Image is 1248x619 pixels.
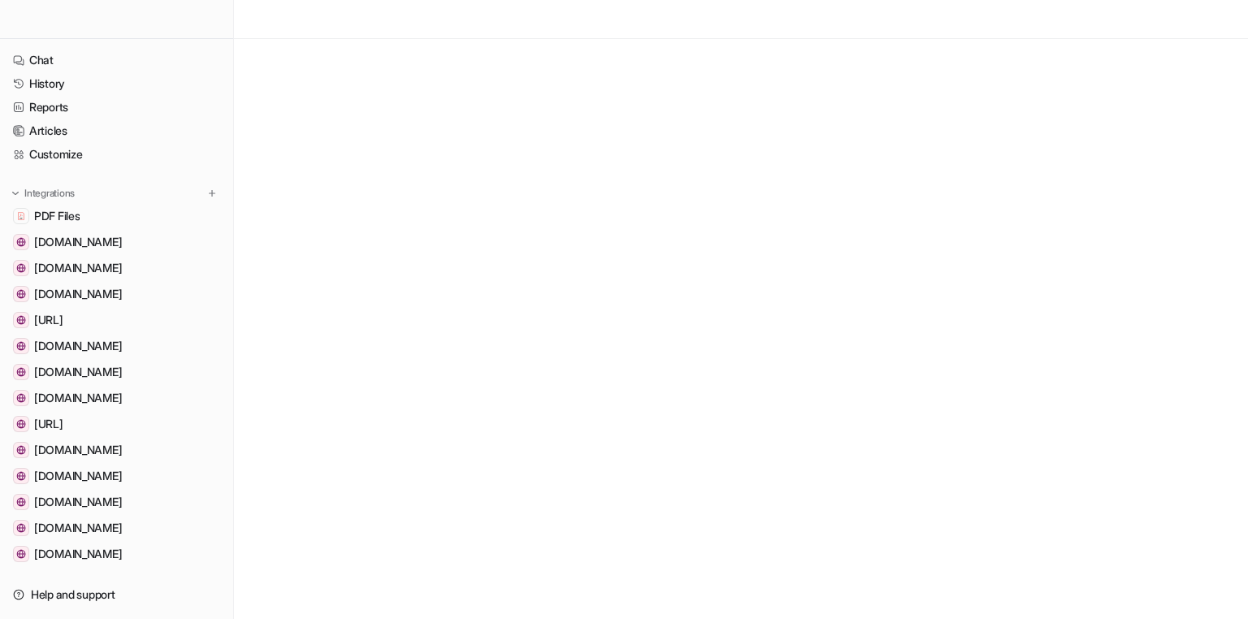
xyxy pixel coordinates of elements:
[6,231,227,253] a: gorgiasio.webflow.io[DOMAIN_NAME]
[16,315,26,325] img: www.eesel.ai
[6,257,227,279] a: www.notion.com[DOMAIN_NAME]
[34,390,122,406] span: [DOMAIN_NAME]
[16,445,26,455] img: chatgpt.com
[6,335,227,357] a: meet.google.com[DOMAIN_NAME]
[34,520,122,536] span: [DOMAIN_NAME]
[34,364,122,380] span: [DOMAIN_NAME]
[34,312,63,328] span: [URL]
[10,188,21,199] img: expand menu
[6,439,227,461] a: chatgpt.com[DOMAIN_NAME]
[34,546,122,562] span: [DOMAIN_NAME]
[16,341,26,351] img: meet.google.com
[6,413,227,435] a: dashboard.eesel.ai[URL]
[6,387,227,409] a: amplitude.com[DOMAIN_NAME]
[34,234,122,250] span: [DOMAIN_NAME]
[34,442,122,458] span: [DOMAIN_NAME]
[6,361,227,383] a: github.com[DOMAIN_NAME]
[34,416,63,432] span: [URL]
[16,549,26,559] img: codesandbox.io
[16,393,26,403] img: amplitude.com
[6,96,227,119] a: Reports
[6,72,227,95] a: History
[34,260,122,276] span: [DOMAIN_NAME]
[6,465,227,487] a: www.figma.com[DOMAIN_NAME]
[6,283,227,305] a: www.atlassian.com[DOMAIN_NAME]
[6,517,227,539] a: mail.google.com[DOMAIN_NAME]
[206,188,218,199] img: menu_add.svg
[34,468,122,484] span: [DOMAIN_NAME]
[6,543,227,565] a: codesandbox.io[DOMAIN_NAME]
[24,187,75,200] p: Integrations
[16,237,26,247] img: gorgiasio.webflow.io
[34,286,122,302] span: [DOMAIN_NAME]
[16,367,26,377] img: github.com
[34,338,122,354] span: [DOMAIN_NAME]
[34,208,80,224] span: PDF Files
[6,119,227,142] a: Articles
[34,494,122,510] span: [DOMAIN_NAME]
[6,491,227,513] a: www.example.com[DOMAIN_NAME]
[6,583,227,606] a: Help and support
[16,471,26,481] img: www.figma.com
[16,497,26,507] img: www.example.com
[6,143,227,166] a: Customize
[16,419,26,429] img: dashboard.eesel.ai
[6,309,227,331] a: www.eesel.ai[URL]
[16,211,26,221] img: PDF Files
[16,289,26,299] img: www.atlassian.com
[16,263,26,273] img: www.notion.com
[6,49,227,71] a: Chat
[6,185,80,201] button: Integrations
[16,523,26,533] img: mail.google.com
[6,205,227,227] a: PDF FilesPDF Files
